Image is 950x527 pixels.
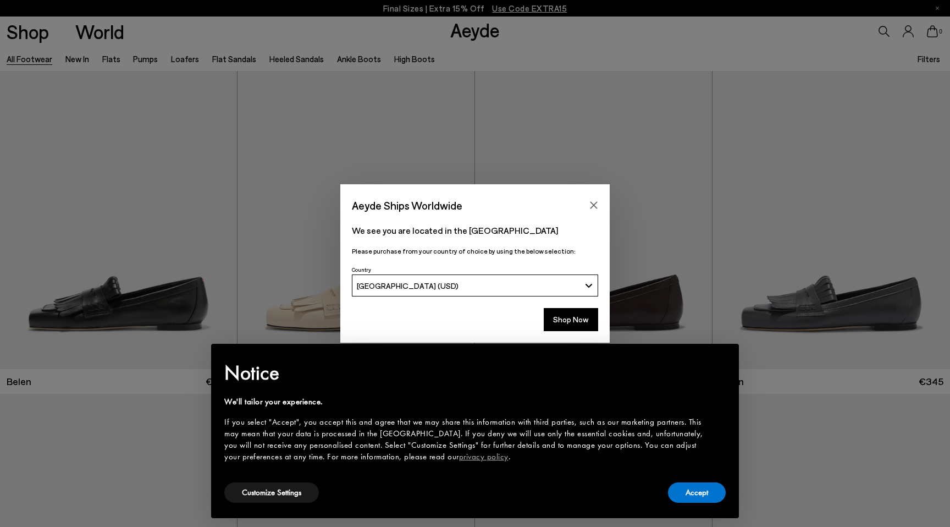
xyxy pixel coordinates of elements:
[718,352,725,369] span: ×
[224,396,708,408] div: We'll tailor your experience.
[352,266,371,273] span: Country
[224,482,319,503] button: Customize Settings
[352,224,598,237] p: We see you are located in the [GEOGRAPHIC_DATA]
[352,246,598,256] p: Please purchase from your country of choice by using the below selection:
[224,359,708,387] h2: Notice
[224,416,708,463] div: If you select "Accept", you accept this and agree that we may share this information with third p...
[586,197,602,213] button: Close
[459,451,509,462] a: privacy policy
[668,482,726,503] button: Accept
[544,308,598,331] button: Shop Now
[357,281,459,290] span: [GEOGRAPHIC_DATA] (USD)
[708,347,734,374] button: Close this notice
[352,196,462,215] span: Aeyde Ships Worldwide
